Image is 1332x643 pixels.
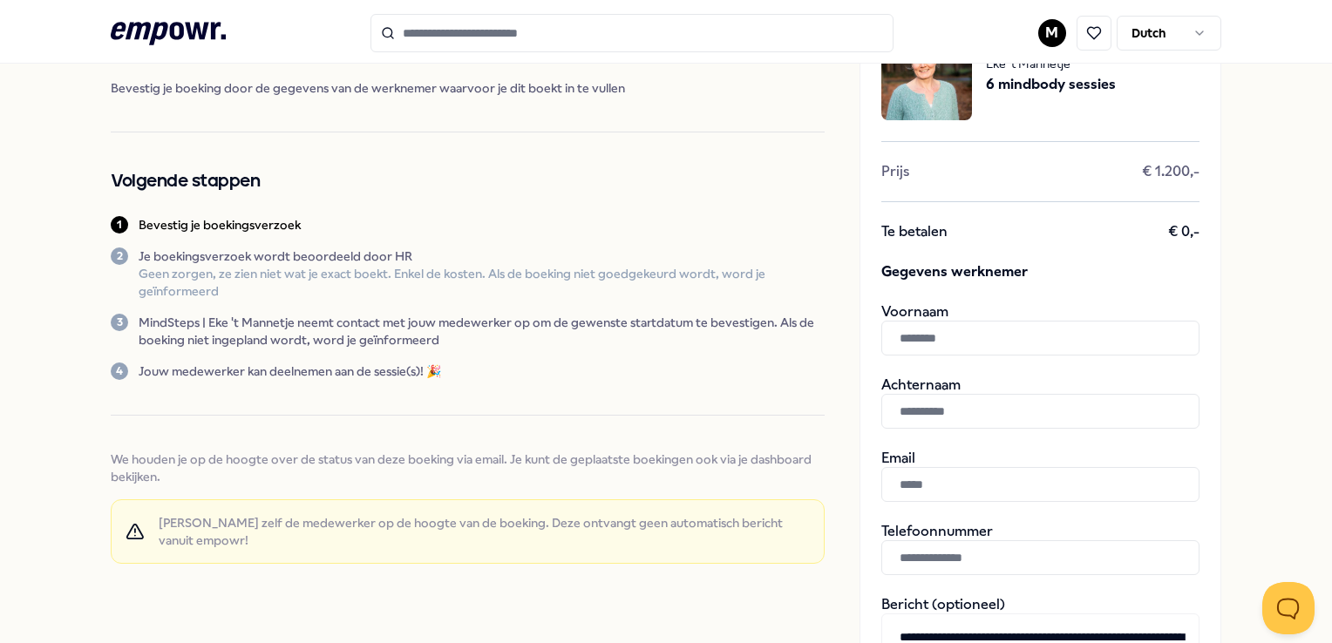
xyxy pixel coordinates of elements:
span: 6 mindbody sessies [986,73,1116,96]
span: Te betalen [881,223,948,240]
p: Bevestig je boekingsverzoek [139,216,301,234]
div: Voornaam [881,303,1199,355]
input: Search for products, categories or subcategories [370,14,894,52]
div: 4 [111,362,128,380]
h2: Volgende stappen [111,167,824,195]
span: Prijs [881,163,909,180]
img: package image [881,30,972,120]
button: M [1038,19,1066,47]
span: We houden je op de hoogte over de status van deze boeking via email. Je kunt de geplaatste boekin... [111,450,824,485]
div: 2 [111,247,128,265]
div: Telefoonnummer [881,523,1199,575]
span: € 1.200,- [1142,163,1199,180]
span: € 0,- [1168,223,1199,240]
p: MindSteps | Eke 't Mannetje neemt contact met jouw medewerker op om de gewenste startdatum te bev... [139,314,824,349]
span: Gegevens werknemer [881,261,1199,282]
div: Achternaam [881,376,1199,429]
p: Jouw medewerker kan deelnemen aan de sessie(s)! 🎉 [139,362,441,380]
span: Bevestig je boeking door de gegevens van de werknemer waarvoor je dit boekt in te vullen [111,79,824,97]
p: Geen zorgen, ze zien niet wat je exact boekt. Enkel de kosten. Als de boeking niet goedgekeurd wo... [139,265,824,300]
div: 3 [111,314,128,331]
span: Eke 't Mannetje [986,54,1116,73]
div: 1 [111,216,128,234]
div: Email [881,450,1199,502]
iframe: Help Scout Beacon - Open [1262,582,1315,634]
p: Je boekingsverzoek wordt beoordeeld door HR [139,247,824,265]
span: [PERSON_NAME] zelf de medewerker op de hoogte van de boeking. Deze ontvangt geen automatisch beri... [159,514,810,549]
